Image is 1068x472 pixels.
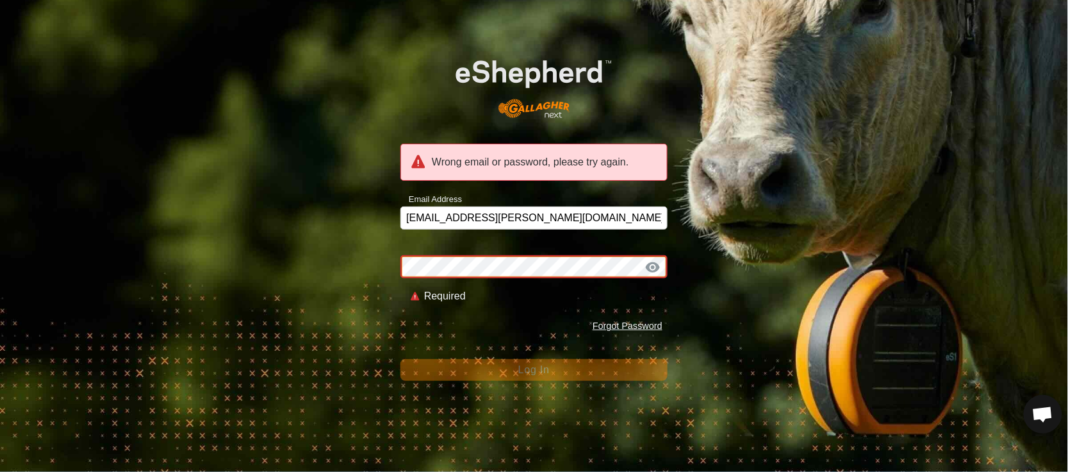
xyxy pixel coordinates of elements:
[400,144,668,181] div: Wrong email or password, please try again.
[400,206,668,230] input: Email Address
[400,359,668,381] button: Log In
[427,38,641,129] img: E-shepherd Logo
[400,193,462,206] label: Email Address
[593,321,662,331] a: Forgot Password
[1024,395,1062,434] a: Open chat
[518,364,550,375] span: Log In
[424,289,652,304] div: Required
